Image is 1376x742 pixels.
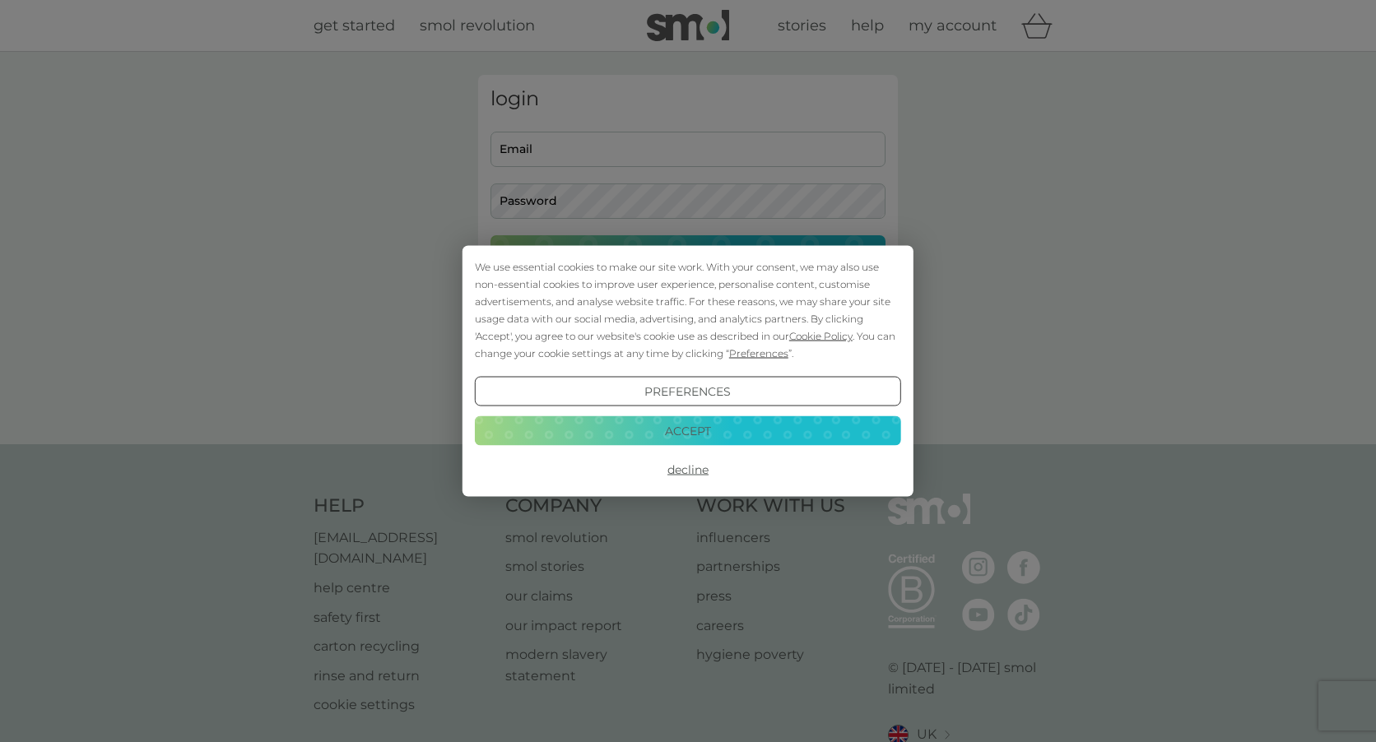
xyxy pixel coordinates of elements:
button: Preferences [475,377,901,406]
div: Cookie Consent Prompt [463,246,913,497]
span: Cookie Policy [789,330,853,342]
div: We use essential cookies to make our site work. With your consent, we may also use non-essential ... [475,258,901,362]
button: Accept [475,415,901,445]
span: Preferences [729,347,788,359]
button: Decline [475,455,901,485]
